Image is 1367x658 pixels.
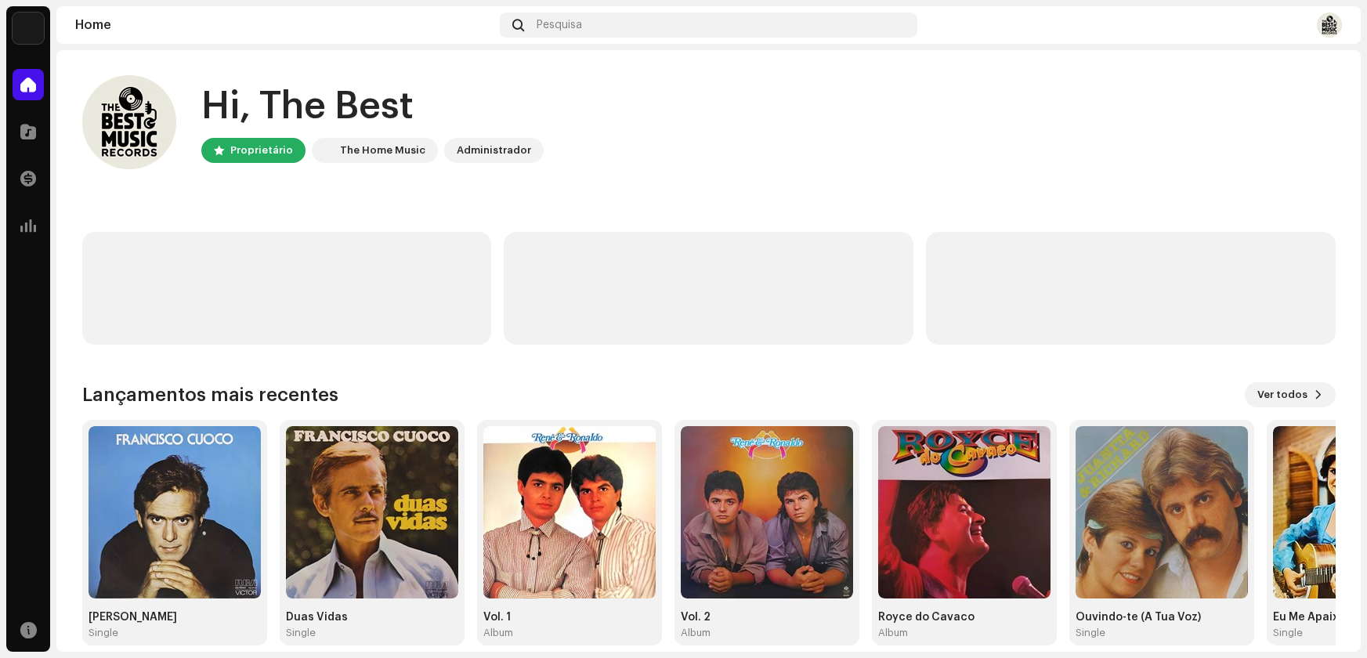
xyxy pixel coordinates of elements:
[681,426,853,598] img: a1b4298d-c844-4d4f-a683-cb112816cca8
[457,141,531,160] div: Administrador
[537,19,582,31] span: Pesquisa
[82,75,176,169] img: e57eb16c-630c-45a0-b173-efee7d63fb15
[483,627,513,639] div: Album
[286,426,458,598] img: 4d21ec0c-f8b9-4ede-b82c-872fadf43e38
[681,627,711,639] div: Album
[286,627,316,639] div: Single
[483,426,656,598] img: b502ed4c-3d51-4b09-89be-b1a234966911
[1273,627,1303,639] div: Single
[89,627,118,639] div: Single
[681,611,853,624] div: Vol. 2
[1317,13,1342,38] img: e57eb16c-630c-45a0-b173-efee7d63fb15
[286,611,458,624] div: Duas Vidas
[1245,382,1336,407] button: Ver todos
[1257,379,1307,410] span: Ver todos
[1076,426,1248,598] img: 154d93cc-d116-49f6-80d5-4960652c6a64
[315,141,334,160] img: c86870aa-2232-4ba3-9b41-08f587110171
[878,611,1051,624] div: Royce do Cavaco
[75,19,494,31] div: Home
[1076,611,1248,624] div: Ouvindo-te (A Tua Voz)
[483,611,656,624] div: Vol. 1
[82,382,338,407] h3: Lançamentos mais recentes
[230,141,293,160] div: Proprietário
[201,81,544,132] div: Hi, The Best
[878,426,1051,598] img: 01f6aa37-8c82-45c1-87f4-45eebb612a91
[340,141,425,160] div: The Home Music
[878,627,908,639] div: Album
[89,611,261,624] div: [PERSON_NAME]
[1076,627,1105,639] div: Single
[13,13,44,44] img: c86870aa-2232-4ba3-9b41-08f587110171
[89,426,261,598] img: eacf7556-d7bb-4d34-990b-aa621fce2d65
